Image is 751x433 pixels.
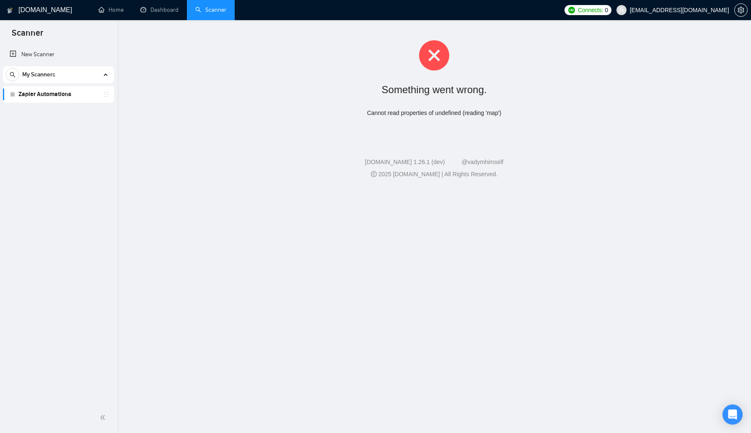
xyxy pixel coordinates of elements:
a: setting [734,7,748,13]
a: searchScanner [195,6,226,13]
li: New Scanner [3,46,114,63]
span: copyright [371,171,377,177]
span: close-circle [419,40,449,70]
span: Connects: [578,5,603,15]
a: @vadymhimself [461,159,503,165]
span: 0 [605,5,608,15]
a: Zapier Automations [18,86,98,103]
div: Open Intercom Messenger [723,404,743,425]
li: My Scanners [3,66,114,103]
img: upwork-logo.png [568,7,575,13]
button: setting [734,3,748,17]
span: double-left [100,413,108,422]
div: 2025 [DOMAIN_NAME] | All Rights Reserved. [124,170,744,179]
span: user [619,7,624,13]
span: Scanner [5,27,50,44]
a: [DOMAIN_NAME] 1.26.1 (dev) [365,159,445,165]
img: logo [7,4,13,17]
a: homeHome [98,6,124,13]
a: New Scanner [10,46,107,63]
button: search [6,68,19,81]
a: dashboardDashboard [140,6,179,13]
span: setting [735,7,747,13]
span: holder [103,91,110,98]
span: My Scanners [22,66,55,83]
div: Something went wrong. [131,81,738,99]
span: search [6,72,19,78]
div: Cannot read properties of undefined (reading 'map') [131,109,738,117]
